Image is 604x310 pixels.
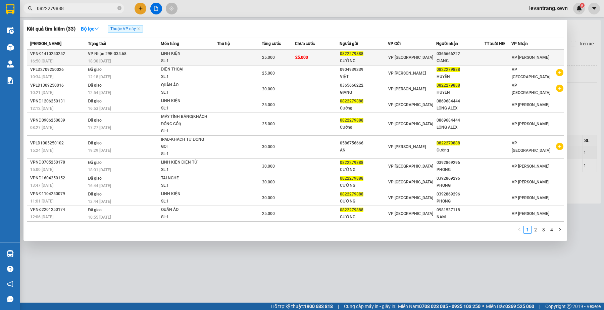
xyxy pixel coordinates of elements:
span: VP [GEOGRAPHIC_DATA] [512,67,550,79]
span: notification [7,281,13,287]
span: 25.000 [295,55,308,60]
div: 0392869296 [437,191,484,198]
span: close-circle [117,5,121,12]
li: Hotline: 19001155 [63,25,281,33]
span: Đã giao [88,160,102,165]
span: 0822279888 [340,192,363,196]
span: Người nhận [436,41,458,46]
span: 0822279888 [340,208,363,212]
div: LINH KIỆN [161,50,211,57]
li: 2 [532,226,540,234]
span: Đã giao [88,67,102,72]
span: VP [PERSON_NAME] [388,71,426,76]
span: Đã giao [88,208,102,212]
span: VP [GEOGRAPHIC_DATA] [512,141,550,153]
div: SL: 1 [161,128,211,135]
div: 0392869296 [437,159,484,166]
span: 30.000 [262,195,275,200]
button: Bộ lọcdown [75,24,104,34]
button: right [556,226,564,234]
span: Đã giao [88,176,102,181]
span: 10:55 [DATE] [88,215,111,220]
span: close-circle [117,6,121,10]
span: message [7,296,13,302]
div: CƯỜNG [340,166,388,173]
div: SL: 1 [161,57,211,65]
span: 0822279888 [437,67,460,72]
li: 4 [548,226,556,234]
div: PHONG [437,198,484,205]
div: CƯỜNG [340,57,388,64]
div: SL: 1 [161,105,211,112]
span: 19:29 [DATE] [88,148,111,153]
span: 30.000 [262,164,275,169]
span: VP [PERSON_NAME] [512,102,549,107]
h3: Kết quả tìm kiếm ( 33 ) [27,26,75,33]
div: GIANG [437,57,484,64]
div: SL: 1 [161,73,211,81]
span: 12:54 [DATE] [88,90,111,95]
div: SL: 1 [161,166,211,174]
span: 0822279888 [340,99,363,103]
div: VPNĐ1604250152 [30,175,86,182]
span: VP [PERSON_NAME] [512,195,549,200]
div: SL: 1 [161,182,211,189]
span: 0822279888 [340,176,363,181]
img: warehouse-icon [7,60,14,68]
span: VP [GEOGRAPHIC_DATA] [388,164,433,169]
span: question-circle [7,266,13,272]
span: VP [PERSON_NAME] [388,144,426,149]
div: LINH KIỆN [161,190,211,198]
div: VPNĐ2201250174 [30,206,86,213]
span: VP [PERSON_NAME] [388,87,426,91]
span: VP [GEOGRAPHIC_DATA] [388,55,433,60]
span: Người gửi [340,41,358,46]
span: left [517,227,521,231]
div: PHONG [437,182,484,189]
span: VP [GEOGRAPHIC_DATA] [388,102,433,107]
div: VPNĐ0906250039 [30,117,86,124]
div: LONG ALEX [437,105,484,112]
span: close [137,27,140,31]
div: TAI NGHE [161,175,211,182]
span: Trạng thái [88,41,106,46]
span: TT xuất HĐ [485,41,505,46]
div: LINH KIỆN ĐIỆN TỬ [161,159,211,166]
span: VP [GEOGRAPHIC_DATA] [512,83,550,95]
div: IPAD-KHÁCH TỰ ĐÓNG GOI [161,136,211,150]
li: Previous Page [515,226,523,234]
span: VP [GEOGRAPHIC_DATA] [388,180,433,184]
div: CƯỜNG [340,182,388,189]
span: 15:24 [DATE] [30,148,53,153]
li: Số 10 ngõ 15 Ngọc Hồi, Q.[PERSON_NAME], [GEOGRAPHIC_DATA] [63,16,281,25]
div: AN [340,147,388,154]
a: 3 [540,226,547,233]
div: SL: 1 [161,214,211,221]
span: 30.000 [262,180,275,184]
div: VPLD2709250026 [30,66,86,73]
div: CƯỜNG [340,198,388,205]
span: VP [PERSON_NAME] [512,211,549,216]
div: Cường [340,124,388,131]
b: GỬI : VP [PERSON_NAME] [8,49,117,60]
strong: Bộ lọc [81,26,99,32]
span: VP [GEOGRAPHIC_DATA] [388,195,433,200]
span: Đã giao [88,118,102,123]
span: Đã giao [88,83,102,88]
span: 10:21 [DATE] [30,90,53,95]
div: LINH KIỆN [161,97,211,105]
button: left [515,226,523,234]
span: 16:50 [DATE] [30,59,53,63]
div: VPNĐ1104250079 [30,190,86,197]
div: LONG ALEX [437,124,484,131]
span: 25.000 [262,211,275,216]
div: SL: 1 [161,89,211,96]
span: 0822279888 [340,160,363,165]
span: 25.000 [262,122,275,126]
a: 2 [532,226,539,233]
img: logo-vxr [6,4,14,14]
span: 10:34 [DATE] [30,75,53,79]
input: Tìm tên, số ĐT hoặc mã đơn [37,5,116,12]
span: Thuộc VP này [108,25,143,33]
span: 25.000 [262,55,275,60]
